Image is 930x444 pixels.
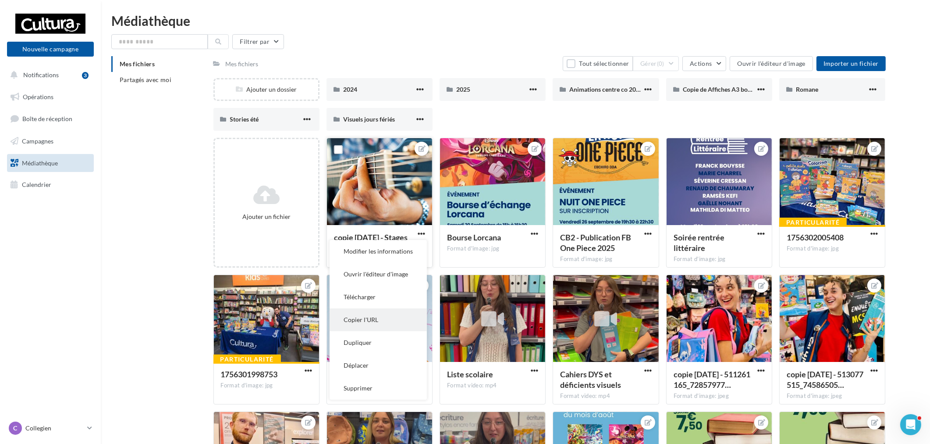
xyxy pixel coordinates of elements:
div: Format d'image: jpeg [787,392,878,400]
span: Boîte de réception [22,115,72,122]
span: Calendrier [22,181,51,188]
a: Boîte de réception [5,109,96,128]
span: Partagés avec moi [120,76,171,83]
span: Liste scolaire [447,369,493,379]
span: Bourse Lorcana [447,233,501,242]
div: Ajouter un fichier [218,212,315,221]
span: 2024 [343,86,357,93]
button: Copier l'URL [330,308,427,331]
span: Médiathèque [22,159,58,166]
span: 1756301998753 [221,369,278,379]
span: Actions [690,60,712,67]
button: Nouvelle campagne [7,42,94,57]
div: Format d'image: jpg [221,382,312,390]
span: (0) [657,60,664,67]
button: Importer un fichier [816,56,886,71]
button: Télécharger [330,286,427,308]
span: 2025 [456,86,470,93]
a: Opérations [5,88,96,106]
span: Stories été [230,115,259,123]
span: Mes fichiers [120,60,155,68]
span: Importer un fichier [824,60,879,67]
button: Dupliquer [330,331,427,354]
span: Notifications [23,71,59,79]
span: Romane [796,86,818,93]
span: C [14,424,18,433]
div: Ajouter un dossier [215,85,318,94]
div: Particularité [779,218,847,227]
iframe: Intercom live chat [900,414,921,435]
button: Déplacer [330,354,427,377]
div: Particularité [213,354,281,364]
a: Calendrier [5,175,96,194]
div: Mes fichiers [226,60,259,68]
span: 1756302005408 [787,233,844,242]
span: Opérations [23,93,53,100]
button: Filtrer par [232,34,284,49]
div: Format d'image: jpeg [674,392,765,400]
span: Animations centre co 2025 [569,86,643,93]
div: 3 [82,72,89,79]
p: Collegien [25,424,84,433]
div: Format d'image: jpg [560,255,651,263]
span: copie 17-09-2025 - Stages musicaux adulte (1) [334,233,408,253]
span: CB2 - Publication FB One Piece 2025 [560,233,631,253]
span: Copie de Affiches A3 bourses d'échange [683,86,790,93]
span: Soirée rentrée littéraire [674,233,724,253]
button: Supprimer [330,377,427,400]
a: Campagnes [5,132,96,150]
span: copie 10-07-2025 - 511261165_728579773152365_7170125234415461951_n [674,369,750,390]
button: Modifier les informations [330,240,427,263]
a: Médiathèque [5,154,96,172]
button: Notifications 3 [5,66,92,84]
a: C Collegien [7,420,94,437]
div: Format video: mp4 [560,392,651,400]
button: Ouvrir l'éditeur d'image [730,56,813,71]
div: Format video: mp4 [447,382,538,390]
button: Ouvrir l'éditeur d'image [330,263,427,286]
span: Campagnes [22,137,53,145]
div: Médiathèque [111,14,919,27]
span: Visuels jours fériés [343,115,395,123]
div: Format d'image: jpg [674,255,765,263]
span: Cahiers DYS et déficients visuels [560,369,621,390]
button: Gérer(0) [633,56,679,71]
span: copie 10-07-2025 - 513077515_745865058396066_1751293141469601827_n [787,369,863,390]
button: Tout sélectionner [563,56,633,71]
div: Format d'image: jpg [447,245,538,253]
div: Format d'image: jpg [787,245,878,253]
button: Actions [682,56,726,71]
